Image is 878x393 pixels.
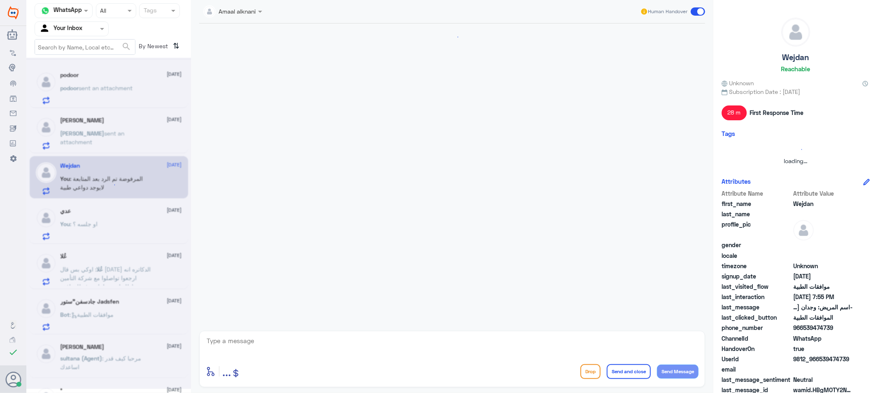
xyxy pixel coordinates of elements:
[793,303,853,311] span: -اسم المريض: وجدان معدي القحطاني -رقم الهوية : 1089899478 -رقم الجوال : 0539474739 ما المطلوب؟ - ...
[793,272,853,281] span: 2025-09-11T13:57:37.609Z
[173,39,180,53] i: ⇅
[722,210,792,218] span: last_name
[722,272,792,281] span: signup_date
[722,178,751,185] h6: Attributes
[722,220,792,239] span: profile_pic
[648,8,688,15] span: Human Handover
[722,344,792,353] span: HandoverOn
[781,65,810,73] h6: Reachable
[793,199,853,208] span: Wejdan
[722,313,792,322] span: last_clicked_button
[8,6,19,19] img: Widebot Logo
[657,365,699,379] button: Send Message
[222,362,231,381] button: ...
[722,87,870,96] span: Subscription Date : [DATE]
[722,375,792,384] span: last_message_sentiment
[142,6,157,16] div: Tags
[722,355,792,363] span: UserId
[722,105,747,120] span: 28 m
[793,323,853,332] span: 966539474739
[722,334,792,343] span: ChannelId
[782,18,810,46] img: defaultAdmin.png
[793,292,853,301] span: 2025-09-28T16:55:58.934Z
[793,355,853,363] span: 9812_966539474739
[722,199,792,208] span: first_name
[793,220,814,241] img: defaultAdmin.png
[102,178,116,192] div: loading...
[793,251,853,260] span: null
[793,344,853,353] span: true
[722,130,735,137] h6: Tags
[39,5,51,17] img: whatsapp.png
[784,157,808,164] span: loading...
[793,313,853,322] span: الموافقات الطبية
[121,42,131,51] span: search
[722,292,792,301] span: last_interaction
[201,30,703,44] div: loading...
[135,39,170,56] span: By Newest
[793,365,853,374] span: null
[722,323,792,332] span: phone_number
[793,241,853,249] span: null
[722,262,792,270] span: timezone
[793,189,853,198] span: Attribute Value
[607,364,651,379] button: Send and close
[722,282,792,291] span: last_visited_flow
[722,189,792,198] span: Attribute Name
[722,251,792,260] span: locale
[722,365,792,374] span: email
[750,108,803,117] span: First Response Time
[5,372,21,387] button: Avatar
[121,40,131,54] button: search
[722,303,792,311] span: last_message
[222,364,231,379] span: ...
[35,40,135,54] input: Search by Name, Local etc…
[793,334,853,343] span: 2
[722,241,792,249] span: gender
[793,282,853,291] span: موافقات الطبية
[8,347,18,357] i: check
[580,364,601,379] button: Drop
[39,23,51,35] img: yourInbox.svg
[783,53,809,62] h5: Wejdan
[724,142,868,157] div: loading...
[793,375,853,384] span: 0
[793,262,853,270] span: Unknown
[722,79,754,87] span: Unknown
